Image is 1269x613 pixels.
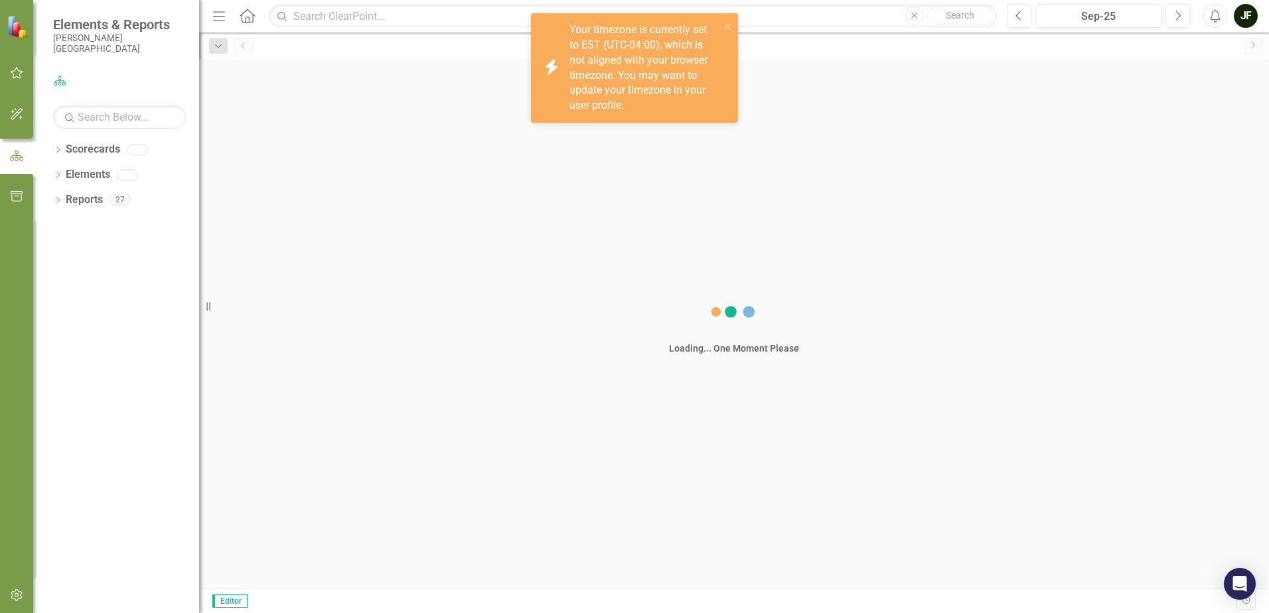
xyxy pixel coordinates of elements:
[946,10,974,21] span: Search
[1234,4,1258,28] button: JF
[53,105,186,129] input: Search Below...
[53,33,186,54] small: [PERSON_NAME][GEOGRAPHIC_DATA]
[1040,9,1157,25] div: Sep-25
[53,17,186,33] span: Elements & Reports
[669,342,799,355] div: Loading... One Moment Please
[269,5,997,28] input: Search ClearPoint...
[1035,4,1162,28] button: Sep-25
[110,194,131,206] div: 27
[1224,568,1256,600] div: Open Intercom Messenger
[927,7,994,25] button: Search
[7,15,30,38] img: ClearPoint Strategy
[66,192,103,208] a: Reports
[569,23,719,113] div: Your timezone is currently set to EST (UTC-04:00), which is not aligned with your browser timezon...
[66,167,110,182] a: Elements
[212,594,248,608] span: Editor
[66,142,120,157] a: Scorecards
[723,19,733,34] button: close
